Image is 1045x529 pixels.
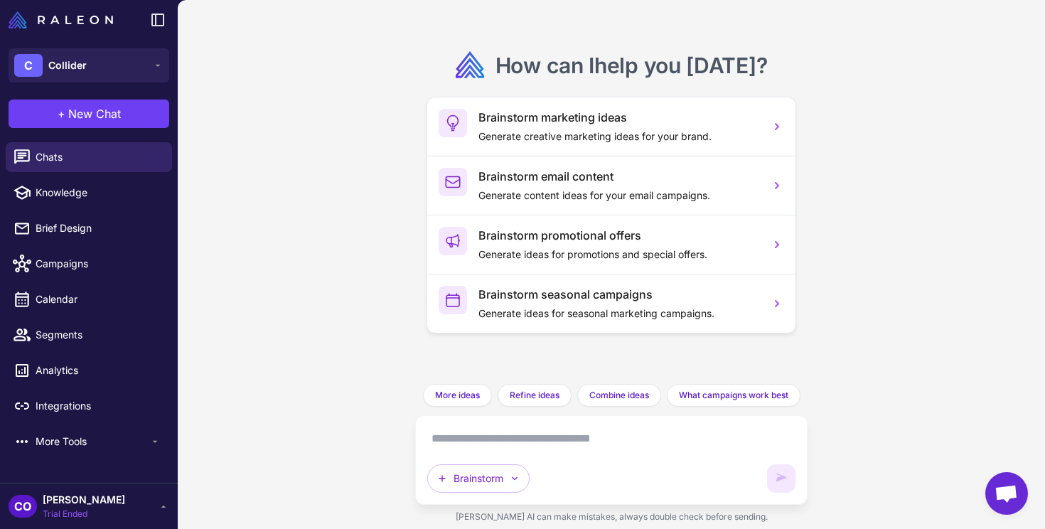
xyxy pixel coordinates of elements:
[589,389,649,402] span: Combine ideas
[435,389,480,402] span: More ideas
[985,472,1028,515] div: Open chat
[478,286,758,303] h3: Brainstorm seasonal campaigns
[36,398,161,414] span: Integrations
[36,434,149,449] span: More Tools
[36,220,161,236] span: Brief Design
[478,247,758,262] p: Generate ideas for promotions and special offers.
[498,384,572,407] button: Refine ideas
[9,11,113,28] img: Raleon Logo
[36,149,161,165] span: Chats
[9,11,119,28] a: Raleon Logo
[9,100,169,128] button: +New Chat
[43,492,125,508] span: [PERSON_NAME]
[478,109,758,126] h3: Brainstorm marketing ideas
[6,320,172,350] a: Segments
[36,363,161,378] span: Analytics
[423,384,492,407] button: More ideas
[415,505,807,529] div: [PERSON_NAME] AI can make mistakes, always double check before sending.
[9,495,37,518] div: CO
[6,213,172,243] a: Brief Design
[58,105,65,122] span: +
[577,384,661,407] button: Combine ideas
[667,384,800,407] button: What campaigns work best
[6,249,172,279] a: Campaigns
[6,284,172,314] a: Calendar
[68,105,121,122] span: New Chat
[6,391,172,421] a: Integrations
[427,464,530,493] button: Brainstorm
[14,54,43,77] div: C
[478,129,758,144] p: Generate creative marketing ideas for your brand.
[478,227,758,244] h3: Brainstorm promotional offers
[9,48,169,82] button: CCollider
[48,58,87,73] span: Collider
[495,51,768,80] h2: How can I ?
[6,142,172,172] a: Chats
[478,306,758,321] p: Generate ideas for seasonal marketing campaigns.
[6,356,172,385] a: Analytics
[36,185,161,201] span: Knowledge
[510,389,559,402] span: Refine ideas
[36,327,161,343] span: Segments
[478,188,758,203] p: Generate content ideas for your email campaigns.
[679,389,788,402] span: What campaigns work best
[478,168,758,185] h3: Brainstorm email content
[594,53,756,78] span: help you [DATE]
[36,256,161,272] span: Campaigns
[43,508,125,520] span: Trial Ended
[36,292,161,307] span: Calendar
[6,178,172,208] a: Knowledge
